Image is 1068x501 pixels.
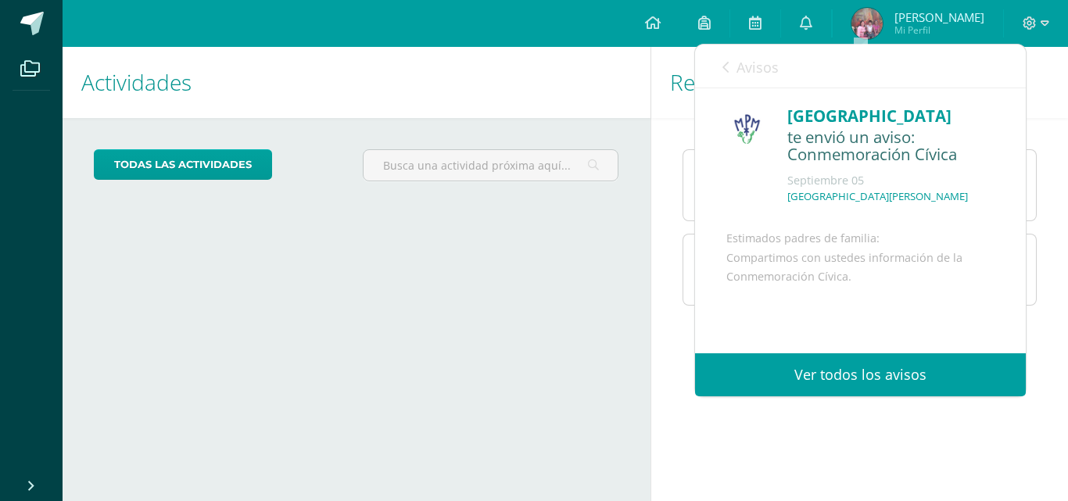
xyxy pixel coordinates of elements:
[670,47,1050,118] h1: Rendimiento de mis hijos
[787,128,995,165] div: te envió un aviso: Conmemoración Cívica
[726,229,995,451] div: Estimados padres de familia: Compartimos con ustedes información de la Conmemoración Cívica.
[726,108,768,149] img: a3978fa95217fc78923840df5a445bcb.png
[364,150,618,181] input: Busca una actividad próxima aquí...
[894,23,984,37] span: Mi Perfil
[787,173,995,188] div: Septiembre 05
[787,104,995,128] div: [GEOGRAPHIC_DATA]
[81,47,632,118] h1: Actividades
[94,149,272,180] a: todas las Actividades
[736,58,779,77] span: Avisos
[695,353,1026,396] a: Ver todos los avisos
[787,190,968,203] p: [GEOGRAPHIC_DATA][PERSON_NAME]
[894,9,984,25] span: [PERSON_NAME]
[851,8,883,39] img: 220c076b6306047aa4ad45b7e8690726.png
